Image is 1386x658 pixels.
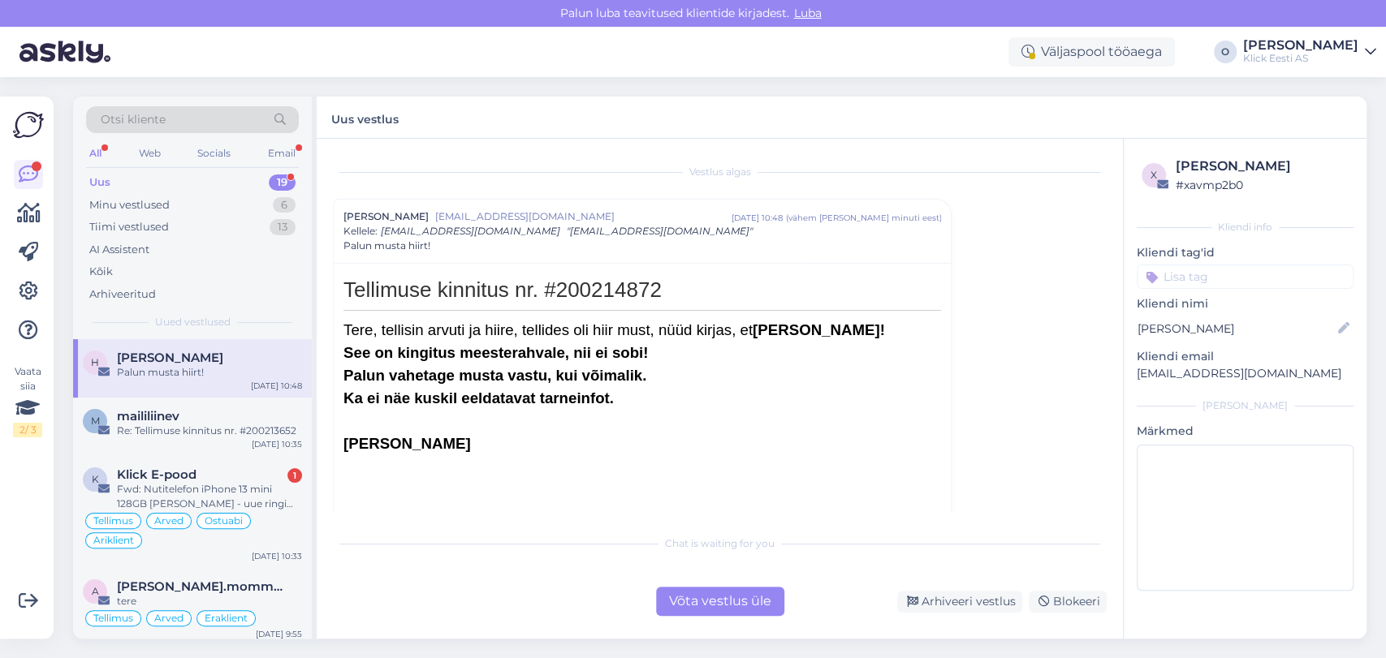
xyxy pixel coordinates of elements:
[117,579,286,594] span: alexandre.mommeja via klienditugi@klick.ee
[13,364,42,437] div: Vaata siia
[93,613,133,623] span: Tellimus
[343,435,471,452] b: [PERSON_NAME]
[117,424,302,438] div: Re: Tellimuse kinnitus nr. #200213652
[287,468,302,483] div: 1
[1138,320,1335,338] input: Lisa nimi
[1137,295,1354,312] p: Kliendi nimi
[252,438,302,450] div: [DATE] 10:35
[117,467,196,482] span: Klick E-pood
[1137,398,1354,413] div: [PERSON_NAME]
[256,628,302,640] div: [DATE] 9:55
[1137,264,1354,289] input: Lisa tag
[656,587,784,616] div: Võta vestlus üle
[343,278,941,311] h1: Tellimuse kinnitus nr. #200214872
[1214,41,1237,63] div: O
[86,143,105,164] div: All
[154,613,184,623] span: Arved
[343,209,429,224] span: [PERSON_NAME]
[89,286,156,303] div: Arhiveeritud
[117,365,302,380] div: Palun musta hiirt!
[92,473,99,485] span: K
[333,536,1107,551] div: Chat is waiting for you
[136,143,164,164] div: Web
[89,197,170,213] div: Minu vestlused
[13,423,42,437] div: 2 / 3
[89,242,149,258] div: AI Assistent
[731,212,782,224] div: [DATE] 10:48
[117,409,179,424] span: maililiinev
[117,594,302,609] div: tere
[1151,169,1157,181] span: x
[1243,52,1358,65] div: Klick Eesti AS
[789,6,827,20] span: Luba
[1029,591,1107,613] div: Blokeeri
[251,380,302,392] div: [DATE] 10:48
[1137,244,1354,261] p: Kliendi tag'id
[1137,365,1354,382] p: [EMAIL_ADDRESS][DOMAIN_NAME]
[13,110,44,140] img: Askly Logo
[93,535,134,545] span: Äriklient
[343,367,646,384] b: Palun vahetage musta vastu, kui võimalik.
[93,516,133,526] span: Tellimus
[897,591,1022,613] div: Arhiveeri vestlus
[343,239,430,253] span: Palun musta hiirt!
[343,389,614,406] b: Ka ei näe kuskil eeldatavat tarneinfot.
[89,219,169,235] div: Tiimi vestlused
[343,225,378,237] span: Kellele :
[155,315,231,329] span: Uued vestlused
[1176,176,1349,194] div: # xavmp2b0
[1137,220,1354,234] div: Kliendi info
[91,356,99,368] span: H
[567,225,753,237] span: "[EMAIL_ADDRESS][DOMAIN_NAME]"
[785,212,941,224] div: ( vähem [PERSON_NAME] minuti eest )
[435,209,731,224] span: [EMAIL_ADDRESS][DOMAIN_NAME]
[101,111,166,128] span: Otsi kliente
[1243,39,1358,52] div: [PERSON_NAME]
[343,319,941,342] div: Tere, tellisin arvuti ja hiire, tellides oli hiir must, nüüd kirjas, et
[89,264,113,280] div: Kõik
[92,585,99,597] span: a
[194,143,234,164] div: Socials
[1176,157,1349,176] div: [PERSON_NAME]
[273,197,296,213] div: 6
[1243,39,1376,65] a: [PERSON_NAME]Klick Eesti AS
[265,143,299,164] div: Email
[343,344,648,361] b: See on kingitus meesterahvale, nii ei sobi!
[1008,37,1175,67] div: Väljaspool tööaega
[381,225,560,237] span: [EMAIL_ADDRESS][DOMAIN_NAME]
[252,550,302,562] div: [DATE] 10:33
[117,482,302,511] div: Fwd: Nutitelefon iPhone 13 mini 128GB [PERSON_NAME] - uue ringi telefon
[154,516,184,526] span: Arved
[205,613,248,623] span: Eraklient
[753,321,885,338] b: [PERSON_NAME]!
[89,174,110,191] div: Uus
[205,516,243,526] span: Ostuabi
[269,174,296,191] div: 19
[91,415,100,427] span: m
[331,106,399,128] label: Uus vestlus
[117,351,223,365] span: Heli Siller
[270,219,296,235] div: 13
[333,165,1107,179] div: Vestlus algas
[1137,423,1354,440] p: Märkmed
[1137,348,1354,365] p: Kliendi email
